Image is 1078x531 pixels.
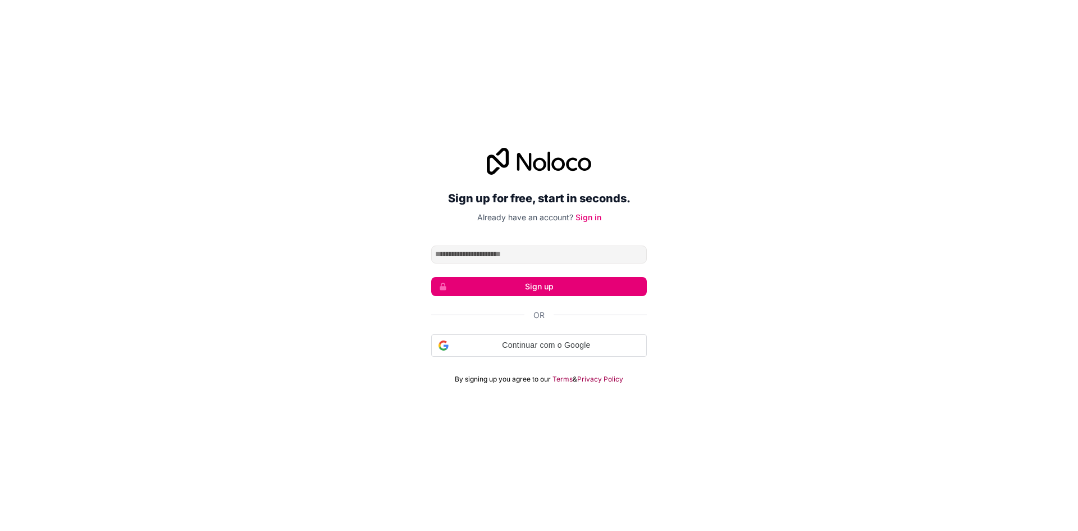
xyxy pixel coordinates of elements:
[453,339,640,351] span: Continuar com o Google
[431,277,647,296] button: Sign up
[477,212,573,222] span: Already have an account?
[573,375,577,384] span: &
[575,212,601,222] a: Sign in
[577,375,623,384] a: Privacy Policy
[455,375,551,384] span: By signing up you agree to our
[431,334,647,357] div: Continuar com o Google
[533,310,545,321] span: Or
[431,246,647,264] input: Email address
[552,375,573,384] a: Terms
[431,188,647,208] h2: Sign up for free, start in seconds.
